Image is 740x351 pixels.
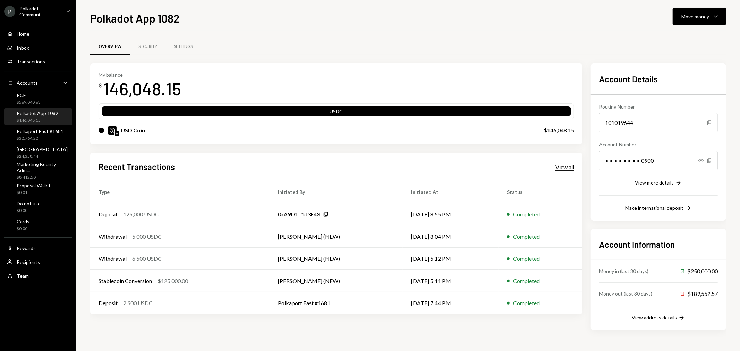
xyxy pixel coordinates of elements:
div: $569,040.63 [17,100,41,105]
a: [GEOGRAPHIC_DATA]...$24,358.44 [4,144,74,161]
a: Cards$0.00 [4,216,72,233]
div: 125,000 USDC [123,210,159,219]
div: View all [555,164,574,171]
div: Home [17,31,29,37]
td: [DATE] 8:55 PM [403,203,499,225]
div: 5,000 USDC [132,232,162,241]
div: Marketing Bounty Adm... [17,161,69,173]
div: $0.00 [17,226,29,232]
div: USDC [102,108,571,118]
a: Accounts [4,76,72,89]
div: • • • • • • • • 0900 [599,151,718,170]
th: Type [90,181,270,203]
div: $0.00 [17,208,41,214]
div: PCF [17,92,41,98]
a: Recipients [4,256,72,268]
div: $8,412.50 [17,174,69,180]
div: Rewards [17,245,36,251]
a: Proposal Wallet$0.01 [4,180,72,197]
h2: Account Information [599,239,718,250]
button: View more details [635,179,682,187]
th: Initiated By [270,181,403,203]
a: Security [130,38,165,55]
div: Completed [513,277,540,285]
a: Overview [90,38,130,55]
div: Proposal Wallet [17,182,51,188]
div: Polkadot Communi... [19,6,60,17]
div: $189,552.57 [680,290,718,298]
div: $32,764.22 [17,136,63,142]
a: Rewards [4,242,72,254]
h1: Polkadot App 1082 [90,11,180,25]
h2: Account Details [599,73,718,85]
div: Completed [513,299,540,307]
div: View more details [635,180,674,186]
div: Transactions [17,59,45,65]
div: Polkaport East #1681 [17,128,63,134]
button: Make international deposit [625,205,692,212]
div: Routing Number [599,103,718,110]
div: Stablecoin Conversion [99,277,152,285]
a: Do not use$0.00 [4,198,72,215]
td: Polkaport East #1681 [270,292,403,314]
div: $146,048.15 [544,126,574,135]
div: Overview [99,44,122,50]
td: [PERSON_NAME] (NEW) [270,225,403,248]
div: [GEOGRAPHIC_DATA]... [17,146,71,152]
div: Polkadot App 1082 [17,110,58,116]
td: [PERSON_NAME] (NEW) [270,270,403,292]
div: Security [138,44,157,50]
th: Initiated At [403,181,499,203]
a: Settings [165,38,201,55]
h2: Recent Transactions [99,161,175,172]
button: Move money [673,8,726,25]
div: Money out (last 30 days) [599,290,652,297]
div: $ [99,82,102,89]
div: Move money [681,13,709,20]
div: Inbox [17,45,29,51]
td: [DATE] 8:04 PM [403,225,499,248]
a: Polkadot App 1082$146,048.15 [4,108,72,125]
th: Status [499,181,582,203]
div: Accounts [17,80,38,86]
a: Polkaport East #1681$32,764.22 [4,126,72,143]
div: Do not use [17,200,41,206]
div: $24,358.44 [17,154,71,160]
div: Money in (last 30 days) [599,267,648,275]
div: View address details [632,315,677,320]
a: Home [4,27,72,40]
div: 0xA9D1...1d3E43 [278,210,320,219]
div: $125,000.00 [158,277,188,285]
div: My balance [99,72,181,78]
div: Make international deposit [625,205,683,211]
div: Completed [513,232,540,241]
td: [DATE] 5:12 PM [403,248,499,270]
div: 101019644 [599,113,718,132]
a: View all [555,163,574,171]
div: 2,900 USDC [123,299,153,307]
td: [DATE] 5:11 PM [403,270,499,292]
a: Transactions [4,55,72,68]
a: Team [4,269,72,282]
a: Marketing Bounty Adm...$8,412.50 [4,162,72,179]
div: 6,500 USDC [132,255,162,263]
td: [DATE] 7:44 PM [403,292,499,314]
div: P [4,6,15,17]
div: Withdrawal [99,255,127,263]
div: Deposit [99,210,118,219]
div: $0.01 [17,190,51,196]
button: View address details [632,314,685,322]
div: 146,048.15 [103,78,181,100]
div: Deposit [99,299,118,307]
a: PCF$569,040.63 [4,90,72,107]
div: Account Number [599,141,718,148]
div: Team [17,273,29,279]
td: [PERSON_NAME] (NEW) [270,248,403,270]
img: USDC [108,126,117,135]
div: Settings [174,44,193,50]
div: USD Coin [121,126,145,135]
div: $146,048.15 [17,118,58,123]
div: $250,000.00 [680,267,718,275]
div: Cards [17,219,29,224]
a: Inbox [4,41,72,54]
